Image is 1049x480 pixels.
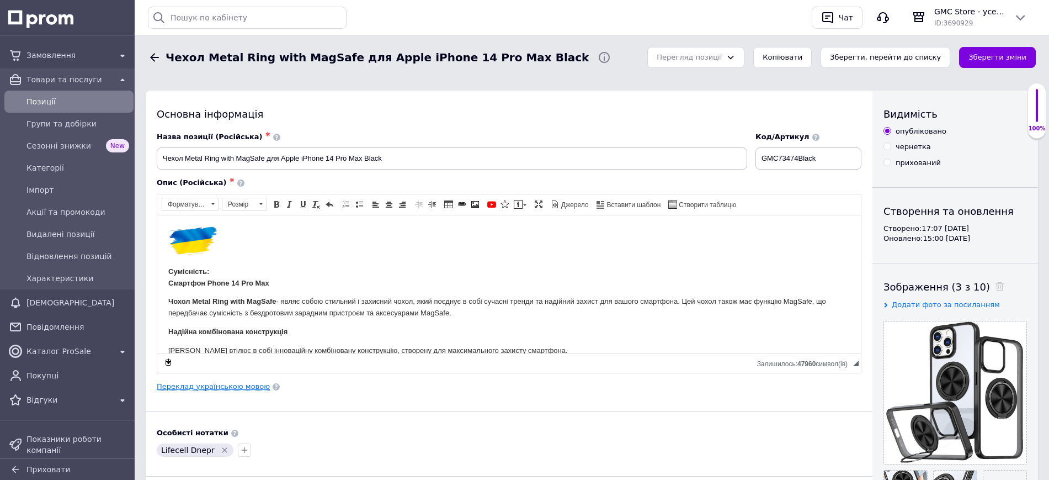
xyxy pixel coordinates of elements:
button: Зберегти зміни [959,47,1036,68]
span: New [106,139,129,152]
span: ✱ [265,131,270,138]
div: Кiлькiсть символiв [757,357,853,368]
div: Перегляд позиції [657,52,722,64]
span: Товари та послуги [26,74,111,85]
strong: Сумісність: Смартфон Phone 14 Pro Max [11,52,112,72]
a: Зображення [469,198,481,210]
span: Відновлення позицій [26,251,129,262]
a: Переклад українською мовою [157,382,270,391]
span: Джерело [560,201,589,210]
a: Вставити повідомлення [512,198,528,210]
span: 47960 [797,360,816,368]
span: Код/Артикул [755,133,810,141]
div: Оновлено: 15:00 [DATE] [883,234,1027,244]
a: Додати відео з YouTube [486,198,498,210]
span: Повідомлення [26,321,129,333]
span: Назва позиції (Російська) [157,133,263,141]
span: Категорії [26,162,129,173]
iframe: Редактор, 9ED5CFB5-1DF7-416A-9DE2-7A64B027968E [157,215,861,354]
span: Каталог ProSale [26,346,111,357]
span: Покупці [26,370,129,381]
span: Чехол Metal Ring with MagSafe для Apple iPhone 14 Pro Max Black [166,50,589,66]
span: Додати фото за посиланням [892,300,1000,309]
a: Вставити/видалити нумерований список [340,198,352,210]
a: Максимізувати [533,198,545,210]
span: Показники роботи компанії [26,434,129,456]
strong: Надійна комбінована конструкція [11,112,130,120]
span: Lifecell Dnepr [161,446,215,455]
a: Підкреслений (Ctrl+U) [297,198,309,210]
span: Характеристики [26,273,129,284]
a: Вставити/видалити маркований список [353,198,365,210]
a: Курсив (Ctrl+I) [284,198,296,210]
span: Вставити шаблон [605,201,661,210]
div: Чат [837,9,855,26]
span: Потягніть для зміни розмірів [853,361,859,366]
div: прихований [896,158,941,168]
span: Опис (Російська) [157,178,227,187]
span: Імпорт [26,184,129,196]
a: Вставити шаблон [595,198,663,210]
input: Пошук по кабінету [148,7,347,29]
svg: Видалити мітку [220,446,229,455]
div: Зображення (3 з 10) [883,280,1027,294]
span: Розмір [222,198,255,210]
button: Копіювати [753,47,812,68]
button: Чат [812,7,862,29]
a: Джерело [549,198,590,210]
div: 100% [1028,125,1046,133]
a: Вставити/Редагувати посилання (Ctrl+L) [456,198,468,210]
a: Розмір [222,198,267,211]
div: Видимість [883,107,1027,121]
div: опубліковано [896,126,946,136]
div: Основна інформація [157,107,861,121]
a: Збільшити відступ [426,198,438,210]
a: Таблиця [443,198,455,210]
span: Сезонні знижки [26,140,102,151]
b: Особисті нотатки [157,429,228,437]
button: Зберегти, перейти до списку [821,47,950,68]
a: По правому краю [396,198,408,210]
span: ID: 3690929 [934,19,973,27]
span: Позиції [26,96,129,107]
body: Редактор, 9ED5CFB5-1DF7-416A-9DE2-7A64B027968E [11,11,693,465]
span: Приховати [26,465,70,474]
a: Вставити іконку [499,198,511,210]
span: Групи та добірки [26,118,129,129]
span: Форматування [162,198,207,210]
div: Створено: 17:07 [DATE] [883,224,1027,234]
a: По лівому краю [370,198,382,210]
a: Створити таблицю [667,198,738,210]
span: Створити таблицю [677,201,736,210]
p: [PERSON_NAME] втілює в собі інноваційну комбіновану конструкцію, створену для максимального захис... [11,130,693,141]
span: Акції та промокоди [26,207,129,218]
span: GMC Store - усе для смартфона і трохи більше 😉 [934,6,1005,17]
a: Видалити форматування [310,198,322,210]
a: По центру [383,198,395,210]
a: Жирний (Ctrl+B) [270,198,283,210]
div: Створення та оновлення [883,204,1027,218]
strong: Чохол Metal Ring with MagSafe [11,82,119,90]
p: - являє собою стильний і захисний чохол, який поєднує в собі сучасні тренди та надійний захист дл... [11,81,693,104]
a: Повернути (Ctrl+Z) [323,198,336,210]
div: 100% Якість заповнення [1027,83,1046,139]
span: Відгуки [26,394,111,405]
a: Зменшити відступ [413,198,425,210]
a: Форматування [162,198,219,211]
span: ✱ [230,177,235,184]
a: Зробити резервну копію зараз [162,356,174,368]
span: Замовлення [26,50,111,61]
span: [DEMOGRAPHIC_DATA] [26,297,129,308]
span: Видалені позиції [26,229,129,240]
input: Наприклад, H&M жіноча сукня зелена 38 розмір вечірня максі з блискітками [157,147,747,170]
div: чернетка [896,142,931,152]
